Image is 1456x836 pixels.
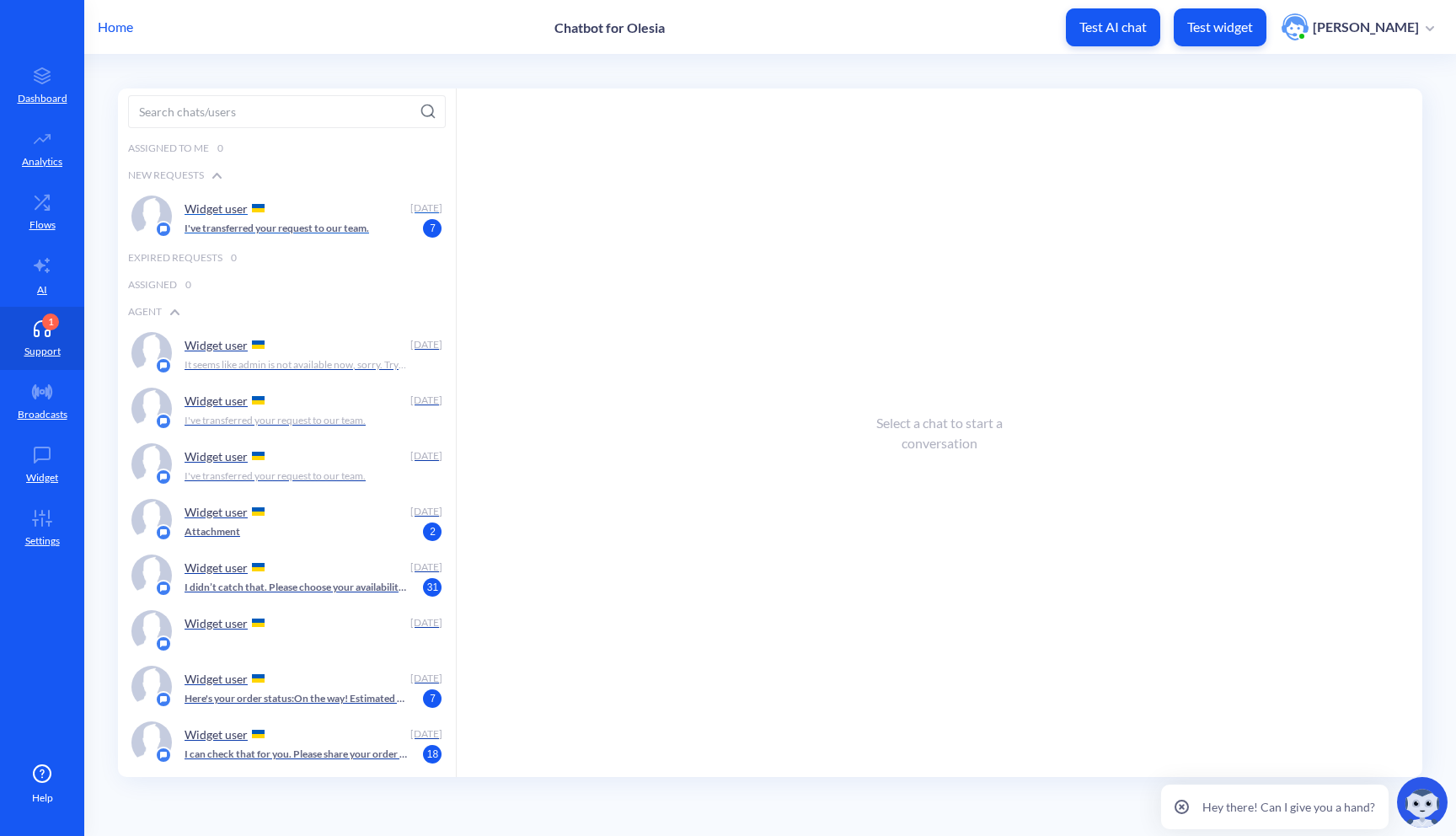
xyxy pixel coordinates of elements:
img: platform icon [155,524,172,541]
p: It seems like admin is not available now, sorry. Try again during our business hours (9 a.m. - 7 ... [185,357,408,372]
a: platform iconWidget user [DATE]I've transferred your request to our team. [118,381,456,437]
p: Test widget [1187,19,1253,35]
span: 0 [185,277,191,292]
span: 31 [423,578,442,597]
p: Test AI chat [1079,19,1147,35]
img: platform icon [155,580,172,597]
p: Analytics [22,154,62,169]
img: UA [252,507,265,516]
p: Widget user [185,727,248,742]
span: 7 [423,219,442,238]
button: Test widget [1174,8,1266,46]
a: platform iconWidget user [DATE]Attachment [118,492,456,548]
div: [DATE] [409,504,442,519]
p: Settings [25,533,60,549]
p: I've transferred your request to our team. [185,469,366,484]
img: platform icon [155,691,172,708]
div: Assigned [118,271,456,298]
p: Widget user [185,449,248,464]
p: Widget user [185,560,248,575]
p: I've transferred your request to our team. [185,221,369,236]
div: Expired Requests [118,244,456,271]
div: [DATE] [409,448,442,464]
div: [DATE] [409,393,442,408]
a: platform iconWidget user [DATE]Here's your order status:On the way! Estimated pick up time: [DATE... [118,659,456,715]
span: Help [32,790,53,806]
div: [DATE] [409,201,442,216]
div: [DATE] [409,671,442,686]
img: UA [252,619,265,627]
button: user photo[PERSON_NAME] [1273,12,1443,42]
div: Agent [118,298,456,325]
p: Hey there! Can I give you a hand? [1202,798,1375,816]
img: UA [252,340,265,349]
a: platform iconWidget user [DATE]I've transferred your request to our team. [118,189,456,244]
p: Home [98,17,133,37]
a: platform iconWidget user [DATE]I've transferred your request to our team. [118,437,456,492]
img: platform icon [155,357,172,374]
p: Support [24,344,61,359]
button: Test AI chat [1066,8,1160,46]
div: New Requests [118,162,456,189]
img: UA [252,396,265,405]
p: Widget user [185,394,248,408]
input: Search chats/users [128,95,446,128]
img: platform icon [155,413,172,430]
img: UA [252,452,265,460]
p: Widget user [185,201,248,216]
img: UA [252,204,265,212]
p: Widget user [185,338,248,352]
a: platform iconWidget user [DATE]It seems like admin is not available now, sorry. Try again during ... [118,325,456,381]
div: [DATE] [409,337,442,352]
a: platform iconWidget user [DATE] [118,603,456,659]
img: platform icon [155,635,172,652]
p: Attachment [185,524,240,539]
p: Widget user [185,616,248,630]
div: 1 [42,313,59,330]
img: platform icon [155,747,172,764]
span: 7 [423,689,442,708]
p: I can check that for you. Please share your order ID. [185,747,408,762]
img: platform icon [155,469,172,485]
p: Here's your order status:On the way! Estimated pick up time: [DATE]T12:28:02 [185,691,408,706]
a: platform iconWidget user [DATE]I didn’t catch that. Please choose your availability: part-time or... [118,548,456,603]
p: Broadcasts [18,407,67,422]
p: AI [37,282,47,297]
img: UA [252,563,265,571]
span: 2 [423,522,442,541]
p: [PERSON_NAME] [1313,18,1419,36]
img: copilot-icon.svg [1397,777,1448,828]
span: 0 [231,250,237,265]
p: Flows [29,217,56,233]
div: [DATE] [409,560,442,575]
a: platform iconWidget user [DATE]I can check that for you. Please share your order ID. [118,715,456,770]
img: UA [252,674,265,683]
img: platform icon [155,221,172,238]
span: 0 [217,141,223,156]
div: [DATE] [409,726,442,742]
p: Chatbot for Olesia [554,19,665,35]
p: Dashboard [18,91,67,106]
p: Widget user [185,672,248,686]
p: I've transferred your request to our team. [185,413,366,428]
div: Select a chat to start a conversation [853,413,1026,453]
div: [DATE] [409,615,442,630]
img: user photo [1282,13,1309,40]
p: Widget [26,470,58,485]
span: 18 [423,745,442,764]
p: I didn’t catch that. Please choose your availability: part-time or full-time. [185,580,408,595]
div: Assigned to me [118,135,456,162]
p: Widget user [185,505,248,519]
img: UA [252,730,265,738]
